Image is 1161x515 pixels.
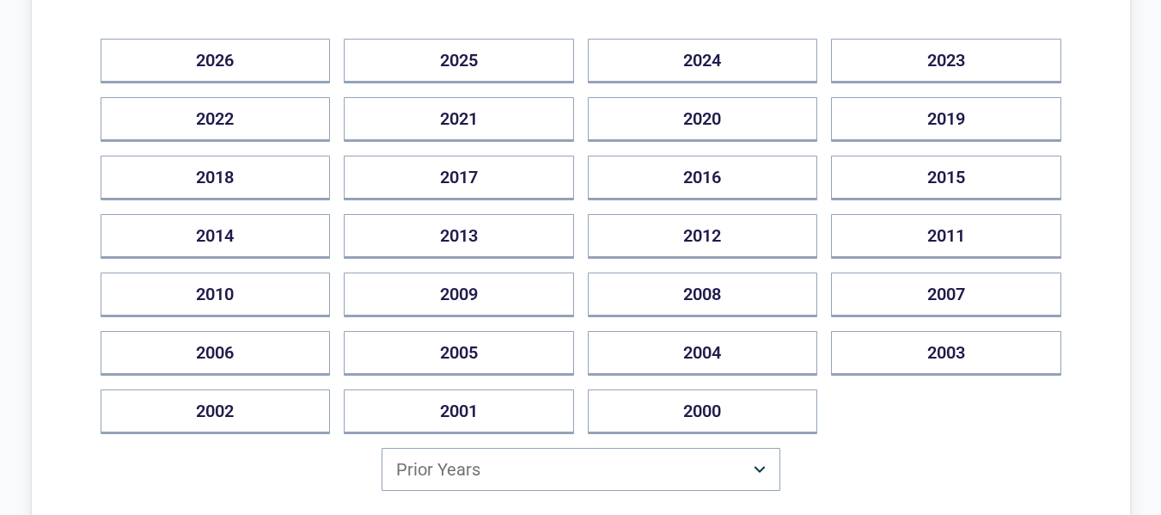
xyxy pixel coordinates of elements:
[101,214,331,259] button: 2014
[831,331,1061,376] button: 2003
[101,389,331,434] button: 2002
[588,273,818,317] button: 2008
[831,214,1061,259] button: 2011
[831,273,1061,317] button: 2007
[344,97,574,142] button: 2021
[344,389,574,434] button: 2001
[344,156,574,200] button: 2017
[344,331,574,376] button: 2005
[588,214,818,259] button: 2012
[831,156,1061,200] button: 2015
[101,331,331,376] button: 2006
[588,389,818,434] button: 2000
[344,214,574,259] button: 2013
[344,273,574,317] button: 2009
[101,39,331,83] button: 2026
[344,39,574,83] button: 2025
[588,331,818,376] button: 2004
[831,97,1061,142] button: 2019
[101,156,331,200] button: 2018
[831,39,1061,83] button: 2023
[588,39,818,83] button: 2024
[588,156,818,200] button: 2016
[382,448,780,491] button: Prior Years
[101,273,331,317] button: 2010
[588,97,818,142] button: 2020
[101,97,331,142] button: 2022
